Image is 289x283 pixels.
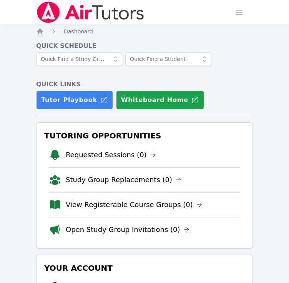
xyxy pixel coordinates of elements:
[36,28,253,35] nav: Breadcrumb
[43,261,246,275] h3: Your Account
[64,28,93,35] a: Dashboard
[36,90,113,110] a: Tutor Playbook
[36,80,253,89] h4: Quick Links
[43,129,246,143] h3: Tutoring Opportunities
[66,199,202,210] a: View Registerable Course Groups (0)
[36,41,253,51] h4: Quick Schedule
[36,2,145,23] img: Air Tutors
[66,150,156,160] a: Requested Sessions (0)
[36,52,122,66] input: Quick Find a Study Group
[66,224,189,235] a: Open Study Group Invitations (0)
[125,52,211,66] input: Quick Find a Student
[66,174,181,185] a: Study Group Replacements (0)
[116,90,204,110] button: Whiteboard Home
